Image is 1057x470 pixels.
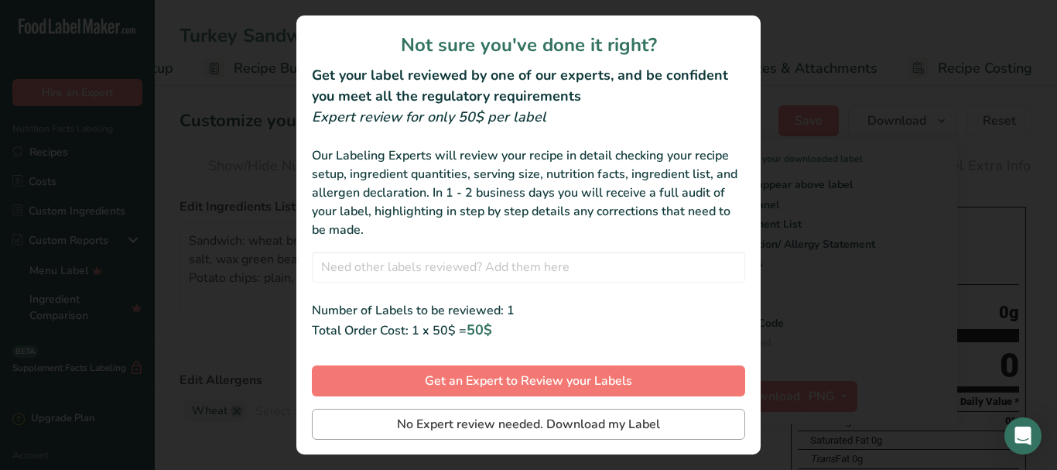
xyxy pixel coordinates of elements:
[312,107,745,128] div: Expert review for only 50$ per label
[312,65,745,107] h2: Get your label reviewed by one of our experts, and be confident you meet all the regulatory requi...
[312,146,745,239] div: Our Labeling Experts will review your recipe in detail checking your recipe setup, ingredient qua...
[312,31,745,59] h1: Not sure you've done it right?
[425,372,632,390] span: Get an Expert to Review your Labels
[312,252,745,283] input: Need other labels reviewed? Add them here
[312,409,745,440] button: No Expert review needed. Download my Label
[397,415,660,434] span: No Expert review needed. Download my Label
[312,320,745,341] div: Total Order Cost: 1 x 50$ =
[312,365,745,396] button: Get an Expert to Review your Labels
[312,301,745,320] div: Number of Labels to be reviewed: 1
[467,321,492,339] span: 50$
[1004,417,1042,455] div: Open Intercom Messenger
